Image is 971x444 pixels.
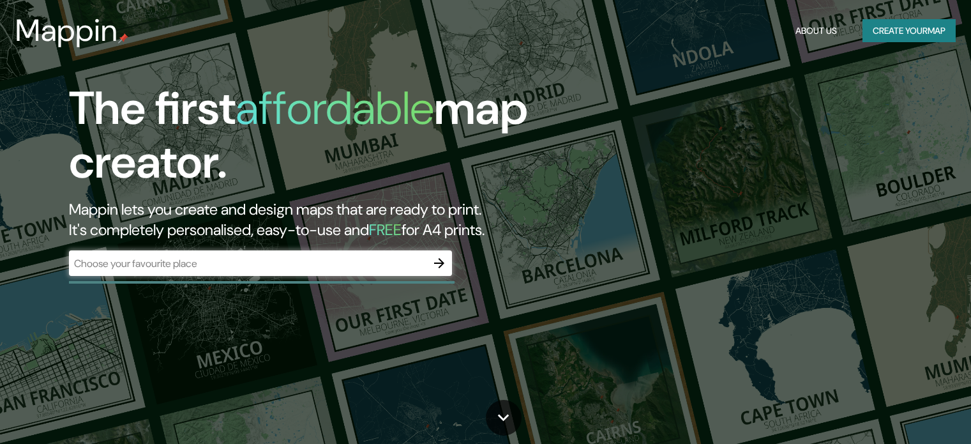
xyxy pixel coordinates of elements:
h3: Mappin [15,13,118,49]
h5: FREE [369,220,402,240]
iframe: Help widget launcher [857,394,957,430]
h2: Mappin lets you create and design maps that are ready to print. It's completely personalised, eas... [69,199,555,240]
h1: The first map creator. [69,82,555,199]
button: About Us [790,19,842,43]
input: Choose your favourite place [69,256,426,271]
h1: affordable [236,79,434,138]
img: mappin-pin [118,33,128,43]
button: Create yourmap [862,19,956,43]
